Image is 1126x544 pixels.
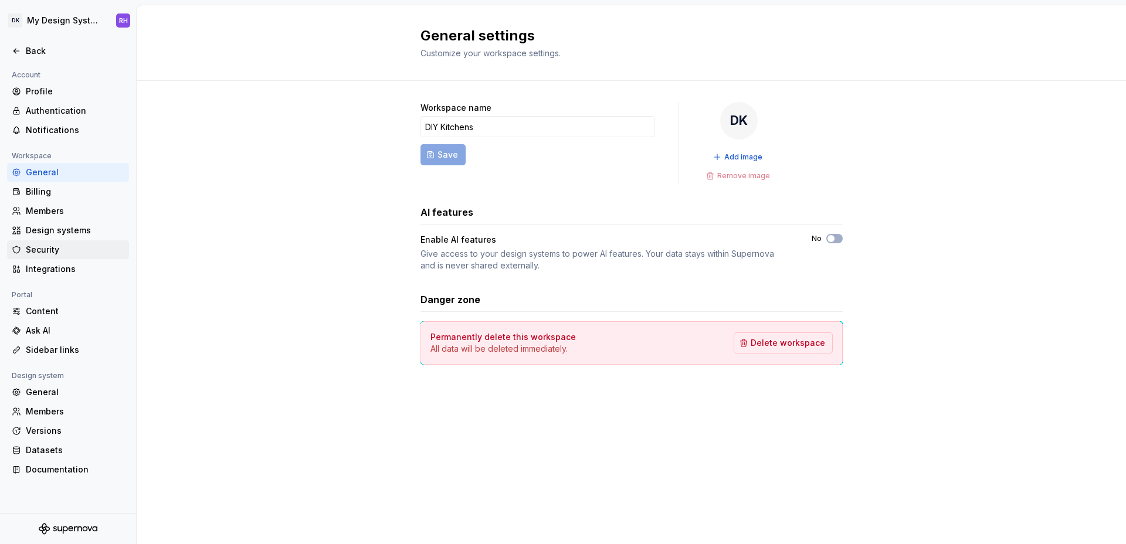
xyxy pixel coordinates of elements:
div: Sidebar links [26,344,124,356]
svg: Supernova Logo [39,523,97,535]
button: Add image [710,149,768,165]
a: Profile [7,82,129,101]
a: Notifications [7,121,129,140]
div: Profile [26,86,124,97]
div: Enable AI features [420,234,791,246]
p: All data will be deleted immediately. [430,343,576,355]
a: Back [7,42,129,60]
a: Documentation [7,460,129,479]
div: General [26,166,124,178]
div: Design systems [26,225,124,236]
a: Sidebar links [7,341,129,359]
h3: Danger zone [420,293,480,307]
label: Workspace name [420,102,491,114]
div: Members [26,205,124,217]
h2: General settings [420,26,829,45]
h4: Permanently delete this workspace [430,331,576,343]
a: General [7,163,129,182]
button: DKMy Design SystemRH [2,8,134,33]
div: Security [26,244,124,256]
a: Ask AI [7,321,129,340]
h3: AI features [420,205,473,219]
div: Account [7,68,45,82]
div: Members [26,406,124,417]
span: Delete workspace [751,337,825,349]
div: Design system [7,369,69,383]
div: DK [720,102,758,140]
label: No [812,234,822,243]
a: Content [7,302,129,321]
a: Versions [7,421,129,440]
div: RH [119,16,128,25]
span: Add image [724,152,762,162]
div: Datasets [26,444,124,456]
div: Back [26,45,124,57]
a: Members [7,402,129,421]
button: Delete workspace [734,332,833,353]
a: Integrations [7,260,129,278]
a: Security [7,240,129,259]
span: Customize your workspace settings. [420,48,561,58]
a: Datasets [7,441,129,460]
a: Billing [7,182,129,201]
a: General [7,383,129,402]
div: Ask AI [26,325,124,336]
div: Versions [26,425,124,437]
div: Integrations [26,263,124,275]
div: Workspace [7,149,56,163]
div: Documentation [26,464,124,475]
a: Design systems [7,221,129,240]
div: Give access to your design systems to power AI features. Your data stays within Supernova and is ... [420,248,791,271]
div: Billing [26,186,124,198]
div: DK [8,13,22,28]
div: Portal [7,288,37,302]
a: Authentication [7,101,129,120]
div: Content [26,305,124,317]
a: Members [7,202,129,220]
div: My Design System [27,15,102,26]
div: Authentication [26,105,124,117]
div: General [26,386,124,398]
div: Notifications [26,124,124,136]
